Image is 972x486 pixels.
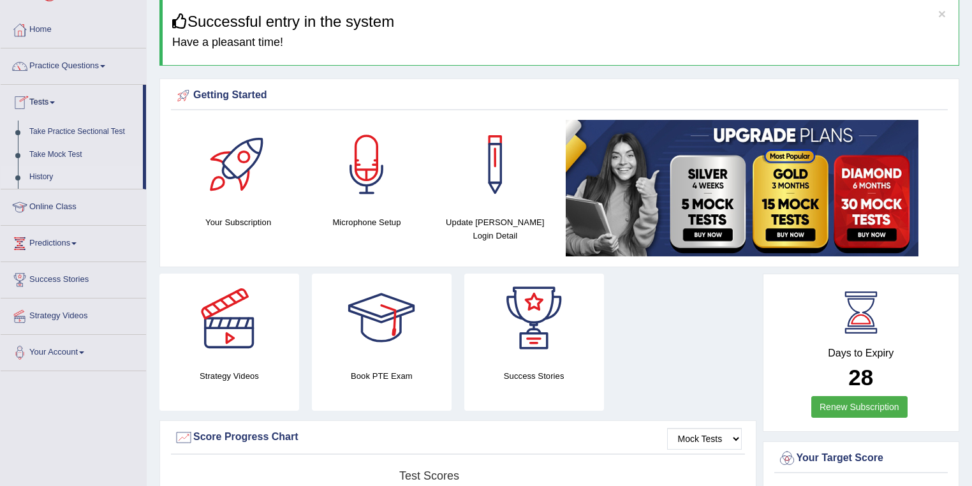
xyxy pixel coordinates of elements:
h4: Microphone Setup [309,216,424,229]
tspan: Test scores [399,469,459,482]
h4: Success Stories [464,369,604,383]
h4: Your Subscription [180,216,296,229]
b: 28 [848,365,873,390]
img: small5.jpg [566,120,918,256]
div: Score Progress Chart [174,428,742,447]
a: Success Stories [1,262,146,294]
a: Renew Subscription [811,396,908,418]
a: Practice Questions [1,48,146,80]
button: × [938,7,946,20]
a: Your Account [1,335,146,367]
div: Getting Started [174,86,945,105]
h3: Successful entry in the system [172,13,949,30]
a: Tests [1,85,143,117]
a: Predictions [1,226,146,258]
h4: Days to Expiry [777,348,945,359]
h4: Strategy Videos [159,369,299,383]
a: Home [1,12,146,44]
a: Strategy Videos [1,298,146,330]
a: Take Practice Sectional Test [24,121,143,144]
div: Your Target Score [777,449,945,468]
h4: Book PTE Exam [312,369,452,383]
a: Take Mock Test [24,144,143,166]
h4: Update [PERSON_NAME] Login Detail [438,216,553,242]
a: Online Class [1,189,146,221]
a: History [24,166,143,189]
h4: Have a pleasant time! [172,36,949,49]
